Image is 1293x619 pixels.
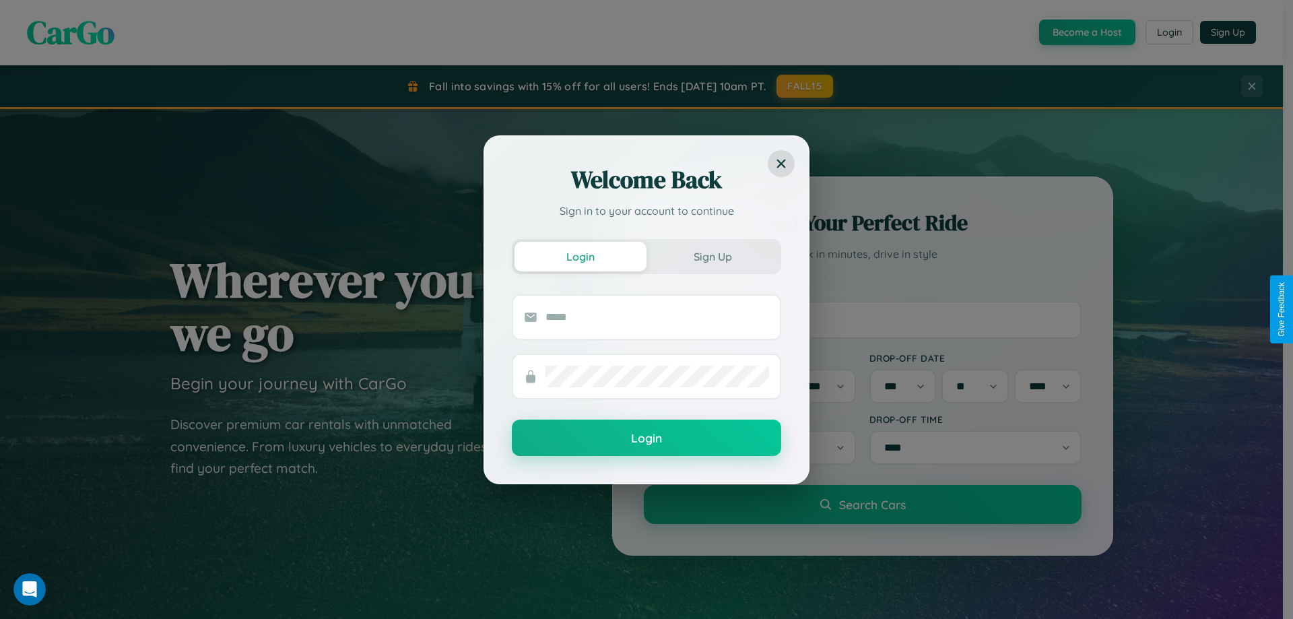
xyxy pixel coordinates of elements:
[512,164,781,196] h2: Welcome Back
[1277,282,1286,337] div: Give Feedback
[13,573,46,606] iframe: Intercom live chat
[515,242,646,271] button: Login
[512,420,781,456] button: Login
[512,203,781,219] p: Sign in to your account to continue
[646,242,778,271] button: Sign Up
